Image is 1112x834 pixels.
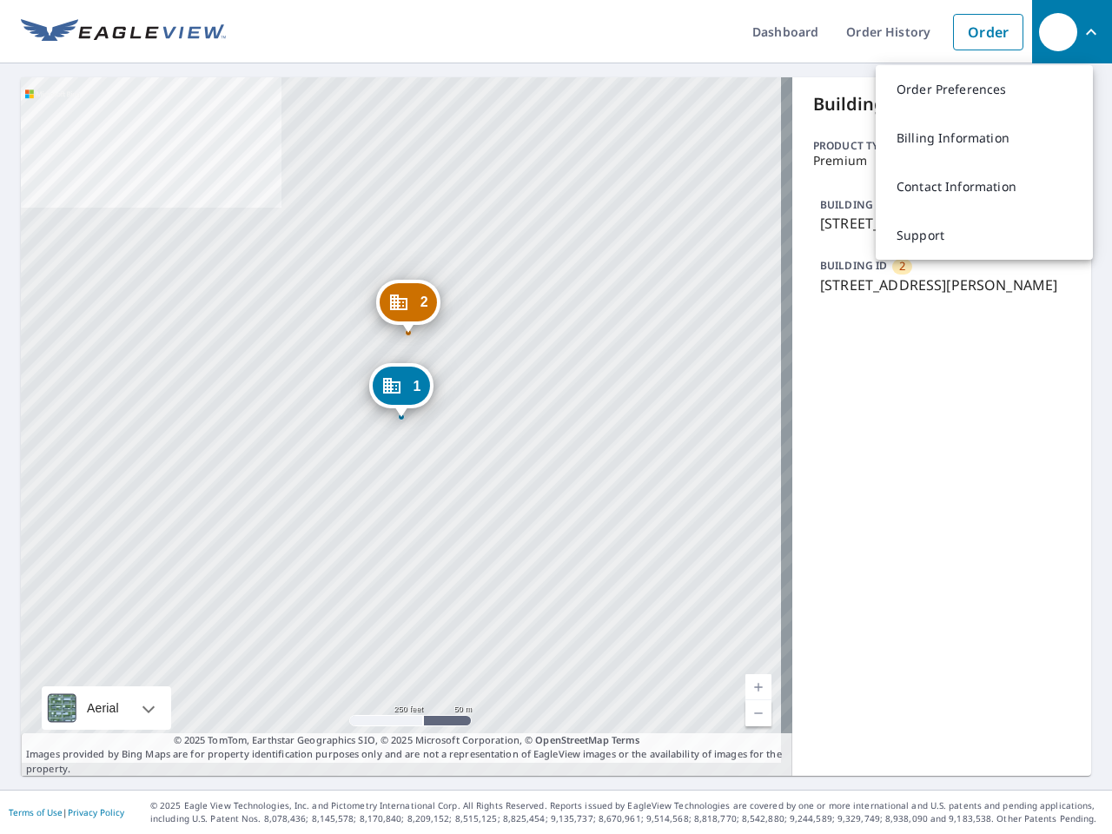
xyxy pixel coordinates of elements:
span: 2 [899,258,905,275]
span: © 2025 TomTom, Earthstar Geographics SIO, © 2025 Microsoft Corporation, © [174,733,640,748]
div: Aerial [42,686,171,730]
a: Privacy Policy [68,806,124,818]
a: Order Preferences [876,65,1093,114]
a: Current Level 17, Zoom Out [745,700,771,726]
span: 1 [413,380,420,393]
a: Billing Information [876,114,1093,162]
p: [STREET_ADDRESS][PERSON_NAME] [820,213,1063,234]
p: Images provided by Bing Maps are for property identification purposes only and are not a represen... [21,733,792,777]
div: Dropped pin, building 2, Commercial property, 7775 Brewster Ave Philadelphia, PA 19153 [376,280,440,334]
a: Terms [612,733,640,746]
span: 2 [420,295,428,308]
a: OpenStreetMap [535,733,608,746]
a: Support [876,211,1093,260]
a: Order [953,14,1023,50]
div: Dropped pin, building 1, Commercial property, 7777 Brewster Ave Philadelphia, PA 19153 [368,363,433,417]
p: [STREET_ADDRESS][PERSON_NAME] [820,275,1063,295]
a: Contact Information [876,162,1093,211]
div: Aerial [82,686,124,730]
p: Product type [813,138,1070,154]
p: BUILDING ID [820,258,887,273]
p: Premium [813,154,1070,168]
p: © 2025 Eagle View Technologies, Inc. and Pictometry International Corp. All Rights Reserved. Repo... [150,799,1103,825]
p: BUILDING ID [820,197,887,212]
a: Terms of Use [9,806,63,818]
p: | [9,807,124,817]
p: Buildings [813,91,1070,117]
img: EV Logo [21,19,226,45]
a: Current Level 17, Zoom In [745,674,771,700]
